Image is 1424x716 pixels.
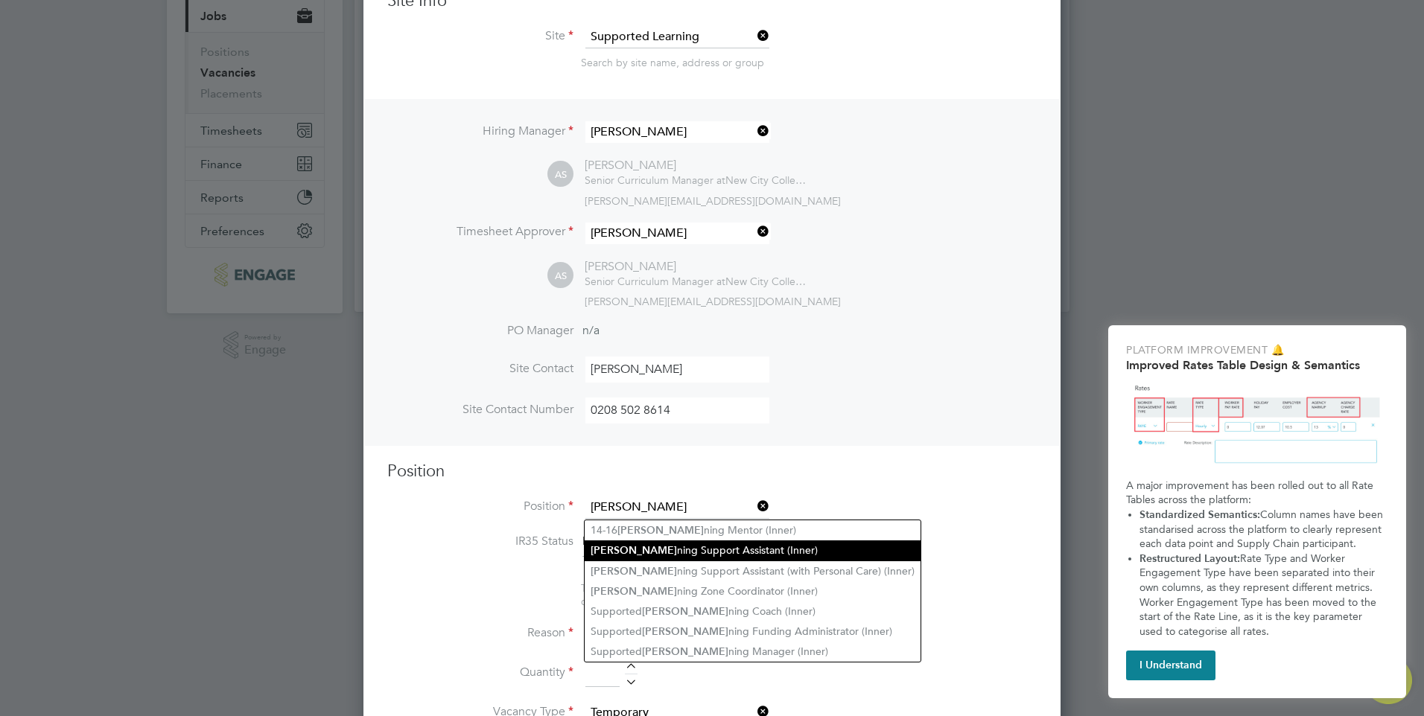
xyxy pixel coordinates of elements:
[585,259,808,275] div: [PERSON_NAME]
[585,26,769,48] input: Search for...
[387,402,573,418] label: Site Contact Number
[547,263,573,289] span: AS
[1126,479,1388,508] p: A major improvement has been rolled out to all Rate Tables across the platform:
[547,162,573,188] span: AS
[387,224,573,240] label: Timesheet Approver
[582,549,868,566] div: This feature can be enabled under this client's configuration.
[1139,552,1240,565] strong: Restructured Layout:
[585,601,921,621] li: Supported ning Coach (Inner)
[387,499,573,514] label: Position
[387,323,573,339] label: PO Manager
[585,173,808,187] div: New City College Limited
[585,275,725,288] span: Senior Curriculum Manager at
[585,496,769,519] input: Search for...
[387,665,573,680] label: Quantity
[387,625,573,641] label: Reason
[585,173,725,187] span: Senior Curriculum Manager at
[387,534,573,549] label: IR35 Status
[1139,508,1386,550] span: Column names have been standarised across the platform to clearly represent each data point and S...
[582,534,704,549] span: Disabled for this client.
[387,361,573,377] label: Site Contact
[581,581,782,608] span: The status determination for this position can be updated after creating the vacancy
[585,158,808,173] div: [PERSON_NAME]
[585,642,921,662] li: Supported ning Manager (Inner)
[1126,358,1388,372] h2: Improved Rates Table Design & Semantics
[585,621,921,642] li: Supported ning Funding Administrator (Inner)
[642,605,728,618] b: [PERSON_NAME]
[585,561,921,581] li: ning Support Assistant (with Personal Care) (Inner)
[1126,378,1388,473] img: Updated Rates Table Design & Semantics
[387,124,573,139] label: Hiring Manager
[585,295,841,308] span: [PERSON_NAME][EMAIL_ADDRESS][DOMAIN_NAME]
[591,585,677,598] b: [PERSON_NAME]
[581,56,764,69] span: Search by site name, address or group
[1126,343,1388,358] p: Platform Improvement 🔔
[1139,508,1260,521] strong: Standardized Semantics:
[617,524,704,537] b: [PERSON_NAME]
[591,544,677,557] b: [PERSON_NAME]
[585,223,769,244] input: Search for...
[585,540,921,560] li: ning Support Assistant (Inner)
[1108,325,1406,698] div: Improved Rate Table Semantics
[1139,552,1379,638] span: Rate Type and Worker Engagement Type have been separated into their own columns, as they represen...
[585,121,769,143] input: Search for...
[585,520,921,540] li: 14-16 ning Mentor (Inner)
[642,645,728,658] b: [PERSON_NAME]
[585,581,921,601] li: ning Zone Coordinator (Inner)
[387,461,1037,482] h3: Position
[585,275,808,288] div: New City College Limited
[585,194,841,208] span: [PERSON_NAME][EMAIL_ADDRESS][DOMAIN_NAME]
[642,625,728,638] b: [PERSON_NAME]
[1126,651,1215,680] button: I Understand
[387,28,573,44] label: Site
[582,323,600,338] span: n/a
[591,565,677,578] b: [PERSON_NAME]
